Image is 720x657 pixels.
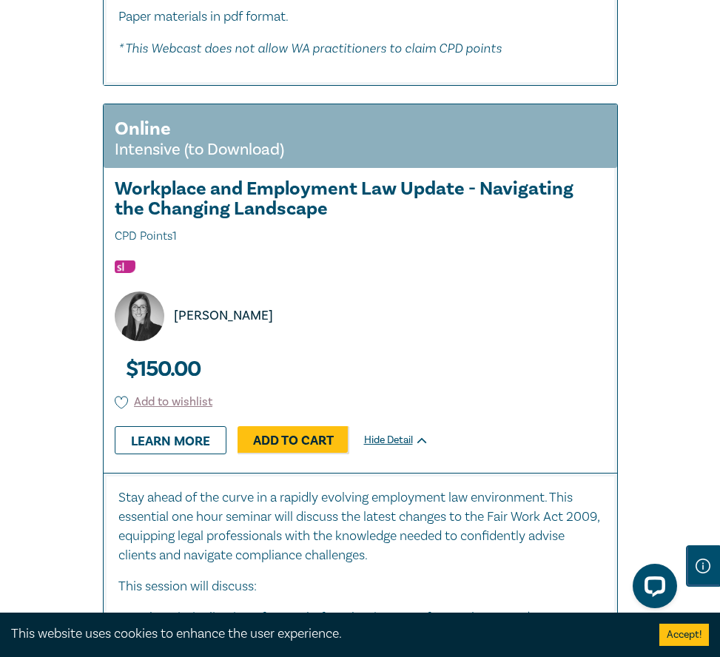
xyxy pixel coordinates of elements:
img: Substantive Law [115,260,135,273]
span: CPD Points 1 [115,226,606,246]
h3: $ 150.00 [115,352,201,386]
a: Add to Cart [238,426,349,454]
div: Hide Detail [364,433,445,448]
button: Add to wishlist [115,394,213,411]
img: https://s3.ap-southeast-2.amazonaws.com/leo-cussen-store-production-content/Contacts/Gemma%20Carr... [115,292,164,341]
p: This session will discuss: [118,577,602,596]
li: The criminalisation of wage theft – what it means for employers and employees. [142,608,588,647]
p: [PERSON_NAME] [174,306,273,326]
p: Paper materials in pdf format. [118,7,602,27]
img: Information Icon [696,559,710,573]
small: Intensive (to Download) [115,142,284,157]
em: * This Webcast does not allow WA practitioners to claim CPD points [118,40,502,55]
h3: Workplace and Employment Law Update - Navigating the Changing Landscape [115,179,606,246]
h3: Online [115,115,171,142]
a: Workplace and Employment Law Update - Navigating the Changing Landscape CPD Points1 [104,179,617,246]
div: This website uses cookies to enhance the user experience. [11,624,637,644]
iframe: LiveChat chat widget [621,558,683,620]
a: Learn more [115,426,226,454]
p: Stay ahead of the curve in a rapidly evolving employment law environment. This essential one hour... [118,488,602,565]
button: Accept cookies [659,624,709,646]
